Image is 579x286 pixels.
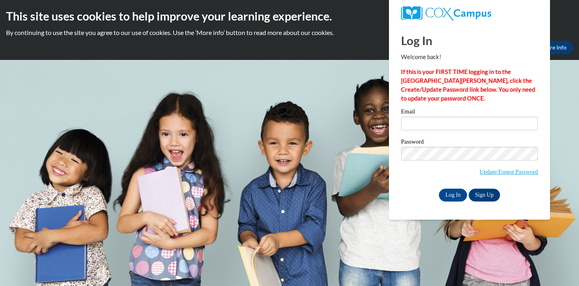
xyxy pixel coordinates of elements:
strong: If this is your FIRST TIME logging in to the [GEOGRAPHIC_DATA][PERSON_NAME], click the Create/Upd... [401,68,535,102]
label: Email [401,109,538,117]
label: Password [401,139,538,147]
input: Log In [439,189,467,202]
a: COX Campus [401,6,538,21]
p: By continuing to use the site you agree to our use of cookies. Use the ‘More info’ button to read... [6,28,573,37]
p: Welcome back! [401,53,538,62]
img: COX Campus [401,6,491,21]
a: Sign Up [469,189,500,202]
a: Update/Forgot Password [480,169,538,175]
h2: This site uses cookies to help improve your learning experience. [6,8,573,24]
a: More Info [535,41,573,54]
h1: Log In [401,32,538,49]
